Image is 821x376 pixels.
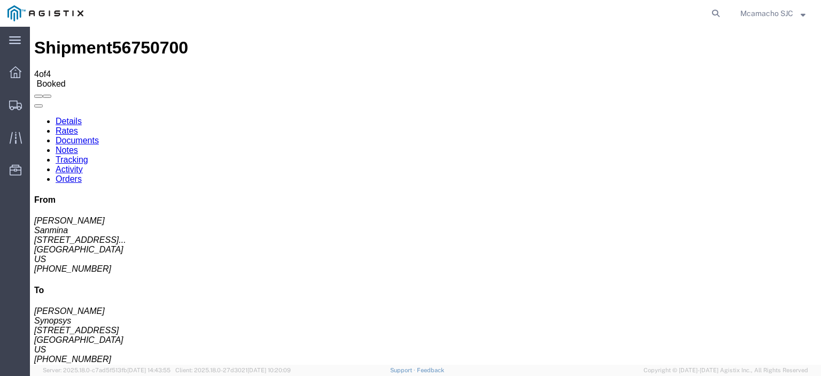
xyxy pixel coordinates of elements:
[7,5,83,21] img: logo
[43,367,171,373] span: Server: 2025.18.0-c7ad5f513fb
[740,7,806,20] button: Mcamacho SJC
[740,7,793,19] span: Mcamacho SJC
[644,366,808,375] span: Copyright © [DATE]-[DATE] Agistix Inc., All Rights Reserved
[417,367,444,373] a: Feedback
[390,367,417,373] a: Support
[127,367,171,373] span: [DATE] 14:43:55
[175,367,291,373] span: Client: 2025.18.0-27d3021
[30,27,821,365] iframe: FS Legacy Container
[247,367,291,373] span: [DATE] 10:20:09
